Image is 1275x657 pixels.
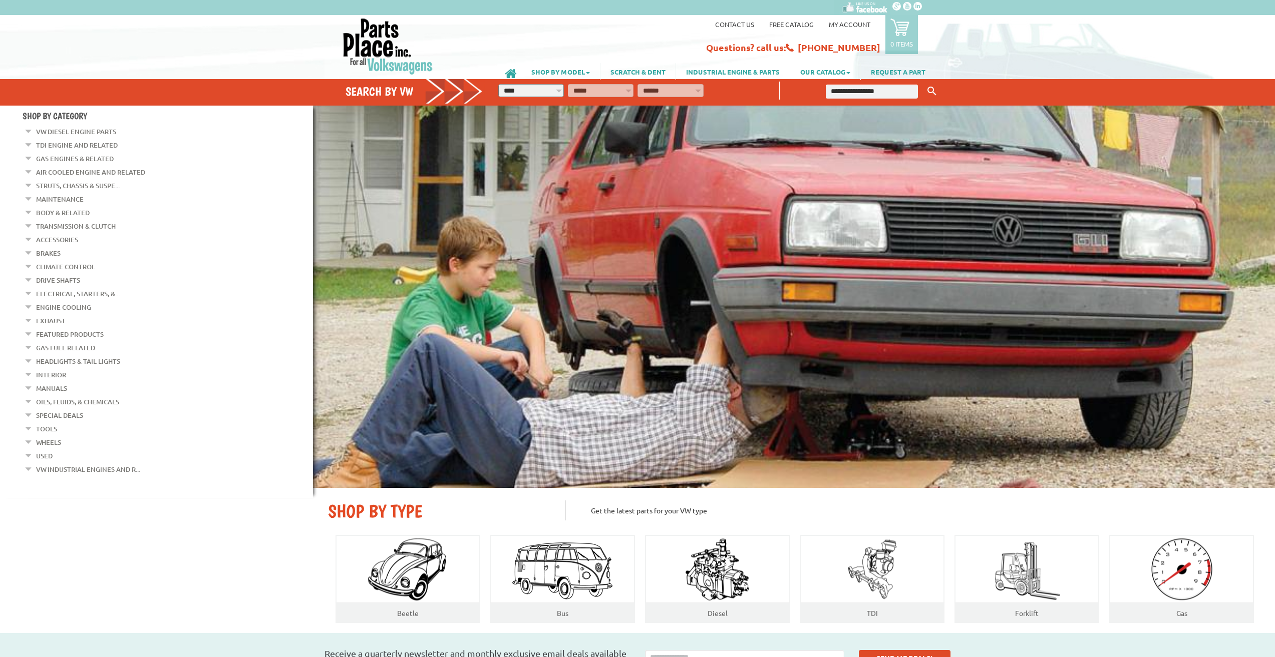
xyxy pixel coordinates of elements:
a: Featured Products [36,328,104,341]
a: Gas Engines & Related [36,152,114,165]
a: 0 items [885,15,918,54]
h2: SHOP BY TYPE [328,500,550,522]
a: VW Industrial Engines and R... [36,463,140,476]
a: Brakes [36,247,61,260]
a: Contact us [715,20,754,29]
img: First slide [900x500] [313,106,1275,488]
a: My Account [829,20,870,29]
img: Diesel [681,535,754,603]
a: Engine Cooling [36,301,91,314]
button: Keyword Search [924,83,939,100]
a: Beetle [397,608,419,617]
img: Forklift [992,535,1062,603]
h4: Search by VW [346,84,483,99]
a: Free Catalog [769,20,814,29]
a: Diesel [708,608,728,617]
a: Headlights & Tail Lights [36,355,120,368]
a: REQUEST A PART [861,63,935,80]
a: SHOP BY MODEL [521,63,600,80]
a: Electrical, Starters, &... [36,287,120,300]
a: Struts, Chassis & Suspe... [36,179,120,192]
img: TDI [840,535,905,603]
p: Get the latest parts for your VW type [565,500,1260,520]
a: VW Diesel Engine Parts [36,125,116,138]
a: Oils, Fluids, & Chemicals [36,395,119,408]
a: Wheels [36,436,61,449]
a: Body & Related [36,206,90,219]
a: Accessories [36,233,78,246]
a: Forklift [1015,608,1039,617]
p: 0 items [890,40,913,48]
a: Maintenance [36,193,84,206]
img: Bus [510,538,616,601]
img: Beatle [358,535,458,603]
a: Air Cooled Engine and Related [36,166,145,179]
a: Bus [557,608,568,617]
a: Gas Fuel Related [36,341,95,354]
a: Tools [36,422,57,435]
a: Transmission & Clutch [36,220,116,233]
a: Climate Control [36,260,95,273]
img: Gas [1141,535,1222,603]
a: TDI Engine and Related [36,139,118,152]
h4: Shop By Category [23,111,313,121]
a: Used [36,449,53,462]
a: Special Deals [36,409,83,422]
img: Parts Place Inc! [342,18,434,75]
a: INDUSTRIAL ENGINE & PARTS [676,63,790,80]
a: Gas [1176,608,1187,617]
a: Drive Shafts [36,274,80,287]
a: Interior [36,368,66,381]
a: OUR CATALOG [790,63,860,80]
a: SCRATCH & DENT [600,63,676,80]
a: Manuals [36,382,67,395]
a: Exhaust [36,314,66,327]
a: TDI [867,608,878,617]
